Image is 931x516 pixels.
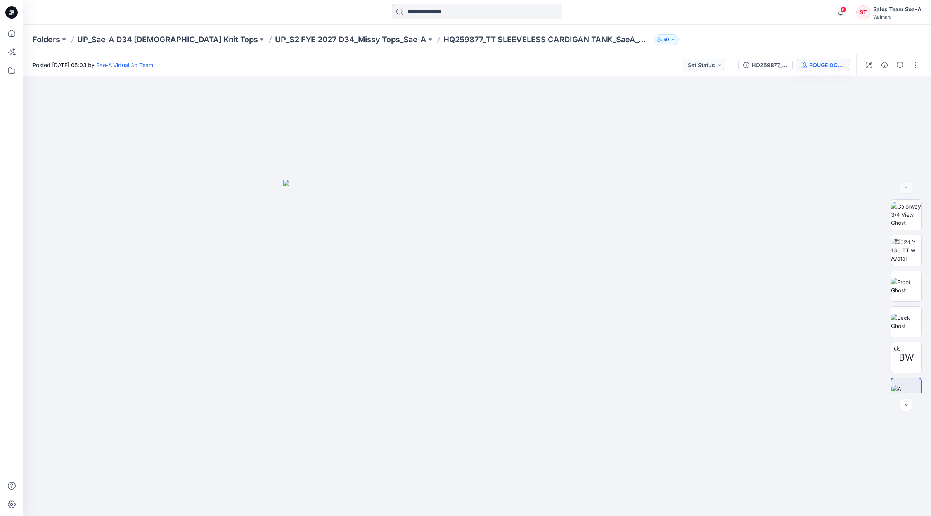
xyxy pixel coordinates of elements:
button: 50 [654,34,679,45]
p: HQ259877_TT SLEEVELESS CARDIGAN TANK_SaeA_061925 [443,34,651,45]
div: ROUGE OCHRE [809,61,845,69]
button: ROUGE OCHRE [796,59,850,71]
img: Colorway 3/4 View Ghost [891,202,921,227]
button: HQ259877_FULL COLORWAYS [738,59,793,71]
button: Details [878,59,891,71]
span: BW [899,350,914,364]
img: Back Ghost [891,314,921,330]
a: Sae-A Virtual 3d Team [96,62,153,68]
img: Front Ghost [891,278,921,294]
span: Posted [DATE] 05:03 by [33,61,153,69]
a: UP_Sae-A D34 [DEMOGRAPHIC_DATA] Knit Tops [77,34,258,45]
img: 2024 Y 130 TT w Avatar [891,238,921,262]
a: UP_S2 FYE 2027 D34_Missy Tops_Sae-A [275,34,426,45]
p: 50 [663,35,669,44]
div: Walmart [873,14,921,20]
img: All colorways [891,385,921,401]
div: HQ259877_FULL COLORWAYS [752,61,787,69]
span: 6 [840,7,846,13]
div: ST [856,5,870,19]
div: Sales Team Sea-A [873,5,921,14]
a: Folders [33,34,60,45]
